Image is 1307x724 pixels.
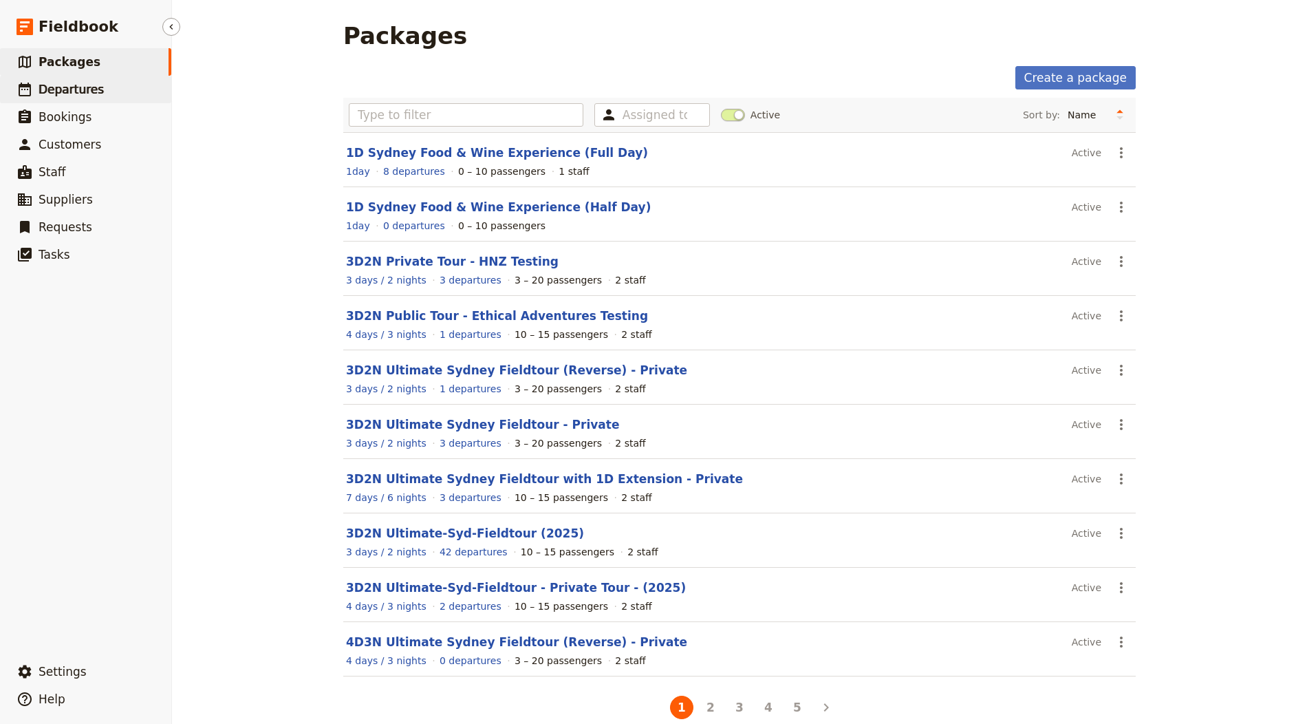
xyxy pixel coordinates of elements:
div: 0 – 10 passengers [458,219,546,233]
div: 2 staff [615,382,645,396]
a: 3D2N Ultimate Sydney Fieldtour with 1D Extension - Private [346,472,743,486]
div: 1 staff [559,164,589,178]
div: Active [1072,576,1101,599]
div: 2 staff [621,328,651,341]
span: Packages [39,55,100,69]
button: Actions [1110,359,1133,382]
div: Active [1072,304,1101,328]
input: Assigned to [623,107,687,123]
div: 10 – 15 passengers [515,491,608,504]
h1: Packages [343,22,467,50]
input: Type to filter [349,103,583,127]
span: Staff [39,165,66,179]
button: 5 [786,696,809,719]
a: 3D2N Ultimate Sydney Fieldtour (Reverse) - Private [346,363,687,377]
button: 1 [670,696,693,719]
button: Actions [1110,141,1133,164]
span: 3 days / 2 nights [346,546,426,557]
a: View the departures for this package [440,436,501,450]
span: 4 days / 3 nights [346,329,426,340]
div: 0 – 10 passengers [458,164,546,178]
div: Active [1072,413,1101,436]
a: View the itinerary for this package [346,164,370,178]
span: Fieldbook [39,17,118,37]
a: 3D2N Private Tour - HNZ Testing [346,255,559,268]
span: Bookings [39,110,91,124]
a: View the departures for this package [383,219,445,233]
span: Help [39,692,65,706]
div: 3 – 20 passengers [515,436,602,450]
div: 2 staff [615,436,645,450]
button: Next [814,696,838,719]
a: View the departures for this package [440,545,508,559]
span: Settings [39,665,87,679]
div: 3 – 20 passengers [515,273,602,287]
div: Active [1072,630,1101,654]
div: Active [1072,250,1101,273]
button: Actions [1110,576,1133,599]
a: View the departures for this package [440,328,501,341]
a: View the itinerary for this package [346,219,370,233]
a: 3D2N Ultimate Sydney Fieldtour - Private [346,418,619,432]
ul: Pagination [638,693,841,722]
a: View the departures for this package [383,164,445,178]
a: 3D2N Ultimate-Syd-Fieldtour - Private Tour - (2025) [346,581,686,595]
button: Actions [1110,630,1133,654]
button: Actions [1110,250,1133,273]
span: 3 days / 2 nights [346,275,426,286]
a: View the departures for this package [440,273,501,287]
span: Requests [39,220,92,234]
a: View the itinerary for this package [346,436,426,450]
button: 3 [728,696,751,719]
div: Active [1072,195,1101,219]
div: Active [1072,141,1101,164]
div: 2 staff [621,491,651,504]
button: Actions [1110,467,1133,491]
div: Active [1072,467,1101,491]
div: 2 staff [615,654,645,668]
a: 3D2N Ultimate-Syd-Fieldtour (2025) [346,526,584,540]
span: 1 day [346,166,370,177]
a: Create a package [1015,66,1136,89]
div: Active [1072,359,1101,382]
span: 4 days / 3 nights [346,601,426,612]
span: 3 days / 2 nights [346,438,426,449]
a: View the itinerary for this package [346,545,426,559]
a: 1D Sydney Food & Wine Experience (Full Day) [346,146,648,160]
a: 1D Sydney Food & Wine Experience (Half Day) [346,200,651,214]
a: View the itinerary for this package [346,599,426,613]
div: 10 – 15 passengers [521,545,614,559]
a: View the itinerary for this package [346,654,426,668]
a: View the itinerary for this package [346,328,426,341]
span: Departures [39,83,104,96]
div: Active [1072,522,1101,545]
a: View the itinerary for this package [346,382,426,396]
span: Active [750,108,780,122]
div: 2 staff [615,273,645,287]
span: Sort by: [1023,108,1060,122]
div: 2 staff [627,545,658,559]
button: Change sort direction [1110,105,1130,125]
a: View the departures for this package [440,382,501,396]
span: 4 days / 3 nights [346,655,426,666]
a: View the itinerary for this package [346,273,426,287]
a: 3D2N Public Tour - Ethical Adventures Testing [346,309,648,323]
a: View the departures for this package [440,599,501,613]
span: 1 day [346,220,370,231]
button: 4 [757,696,780,719]
div: 3 – 20 passengers [515,382,602,396]
select: Sort by: [1061,105,1110,125]
a: 4D3N Ultimate Sydney Fieldtour (Reverse) - Private [346,635,687,649]
button: Hide menu [162,18,180,36]
a: View the departures for this package [440,491,501,504]
button: Actions [1110,304,1133,328]
button: Actions [1110,413,1133,436]
button: Actions [1110,522,1133,545]
span: 3 days / 2 nights [346,383,426,394]
button: Actions [1110,195,1133,219]
a: View the departures for this package [440,654,501,668]
div: 2 staff [621,599,651,613]
span: Tasks [39,248,70,262]
span: Suppliers [39,193,93,206]
a: View the itinerary for this package [346,491,426,504]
